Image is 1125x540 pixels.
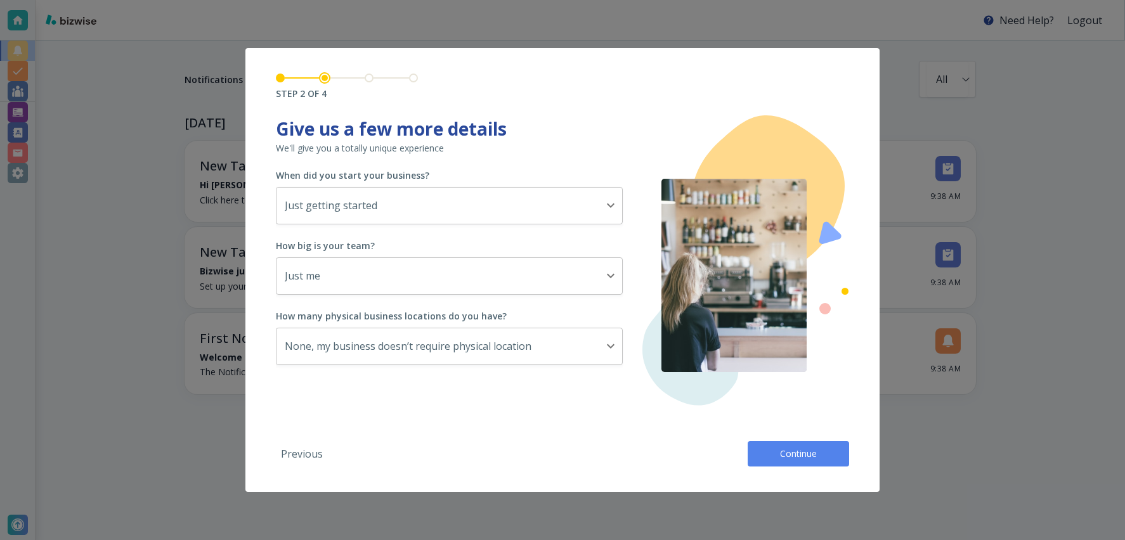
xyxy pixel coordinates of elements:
p: Just getting started [285,198,602,212]
button: Previous [276,441,328,466]
p: None, my business doesn’t require physical location [285,339,602,353]
h1: Give us a few more details [276,115,623,142]
div: Just getting started [276,187,623,224]
span: Continue [778,447,819,460]
h6: How many physical business locations do you have? [276,310,507,323]
h6: How big is your team? [276,240,375,252]
div: Just me [276,257,623,295]
h6: STEP 2 OF 4 [276,87,418,100]
div: None, my business doesn’t require physical location [276,328,623,365]
p: We'll give you a totally unique experience [276,142,623,155]
p: Previous [281,447,323,461]
button: Continue [748,441,849,466]
h6: When did you start your business? [276,169,429,182]
p: Just me [285,269,602,283]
